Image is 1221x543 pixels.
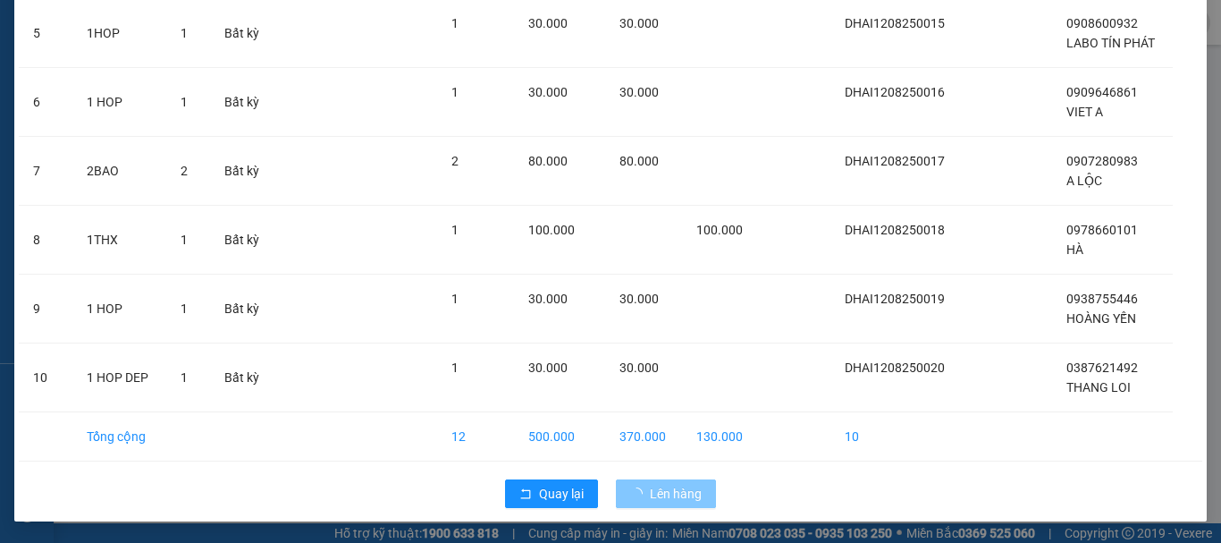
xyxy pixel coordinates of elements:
span: 30.000 [619,85,659,99]
span: Lên hàng [650,484,702,504]
span: 100.000 [696,223,743,237]
span: 0387621492 [1066,361,1138,375]
td: Tổng cộng [72,412,166,462]
td: 10 [830,412,963,462]
span: DHAI1208250017 [845,154,945,168]
span: 1 [181,370,188,385]
span: THANG LOI [1066,380,1131,395]
span: 80.000 [619,154,659,168]
td: 1 HOP [72,275,166,344]
td: 6 [19,68,72,137]
span: 1 [451,223,459,237]
td: 130.000 [682,412,760,462]
span: 1 [181,26,188,40]
td: Bất kỳ [210,68,275,137]
td: 500.000 [514,412,605,462]
span: DHAI1208250020 [845,361,945,375]
span: loading [630,488,650,500]
span: 0907280983 [1066,154,1138,168]
button: Lên hàng [616,479,716,508]
span: rollback [519,488,532,502]
span: 30.000 [528,16,568,30]
td: 12 [437,412,514,462]
td: 1 HOP DEP [72,344,166,412]
span: 1 [451,85,459,99]
span: 30.000 [619,361,659,375]
span: DHAI1208250018 [845,223,945,237]
span: 0908600932 [1066,16,1138,30]
td: 8 [19,206,72,275]
td: Bất kỳ [210,206,275,275]
td: 2BAO [72,137,166,206]
span: 30.000 [528,85,568,99]
span: HÀ [1066,242,1083,257]
span: A LỘC [1066,174,1102,188]
span: 30.000 [528,361,568,375]
span: 2 [181,164,188,178]
td: 370.000 [605,412,683,462]
td: 9 [19,275,72,344]
span: Quay lại [539,484,584,504]
span: DHAI1208250016 [845,85,945,99]
span: 0938755446 [1066,292,1138,306]
span: 100.000 [528,223,575,237]
span: 1 [451,292,459,306]
span: 80.000 [528,154,568,168]
span: VIET A [1066,105,1103,119]
span: HOÀNG YẾN [1066,311,1136,326]
span: 1 [451,16,459,30]
span: DHAI1208250019 [845,292,945,306]
span: DHAI1208250015 [845,16,945,30]
td: 1 HOP [72,68,166,137]
td: Bất kỳ [210,137,275,206]
td: 10 [19,344,72,412]
td: Bất kỳ [210,344,275,412]
td: 1THX [72,206,166,275]
span: 1 [181,95,188,109]
td: 7 [19,137,72,206]
span: 0978660101 [1066,223,1138,237]
span: 2 [451,154,459,168]
span: 1 [181,301,188,316]
td: Bất kỳ [210,275,275,344]
span: 30.000 [528,292,568,306]
span: 1 [451,361,459,375]
span: 1 [181,233,188,247]
span: 30.000 [619,16,659,30]
span: 0909646861 [1066,85,1138,99]
button: rollbackQuay lại [505,479,598,508]
span: LABO TÍN PHÁT [1066,36,1155,50]
span: 30.000 [619,292,659,306]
